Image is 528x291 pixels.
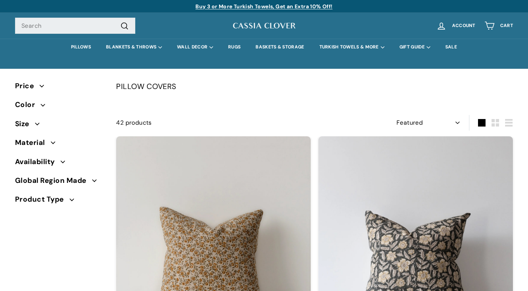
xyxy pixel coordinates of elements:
[452,23,475,28] span: Account
[169,39,221,56] summary: WALL DECOR
[98,39,169,56] summary: BLANKETS & THROWS
[15,80,39,92] span: Price
[312,39,392,56] summary: TURKISH TOWELS & MORE
[15,154,104,173] button: Availability
[15,99,41,110] span: Color
[15,118,35,130] span: Size
[15,156,61,167] span: Availability
[15,173,104,192] button: Global Region Made
[15,137,51,148] span: Material
[438,39,464,56] a: SALE
[64,39,98,56] a: PILLOWS
[15,97,104,116] button: Color
[116,118,315,128] div: 42 products
[15,175,92,186] span: Global Region Made
[15,194,70,205] span: Product Type
[116,80,513,92] div: PILLOW COVERS
[500,23,513,28] span: Cart
[15,78,104,97] button: Price
[392,39,438,56] summary: GIFT GUIDE
[15,116,104,135] button: Size
[15,135,104,154] button: Material
[195,3,332,10] a: Buy 3 or More Turkish Towels, Get an Extra 10% Off!
[248,39,312,56] a: BASKETS & STORAGE
[15,192,104,211] button: Product Type
[221,39,248,56] a: RUGS
[432,15,480,37] a: Account
[480,15,517,37] a: Cart
[15,18,135,34] input: Search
